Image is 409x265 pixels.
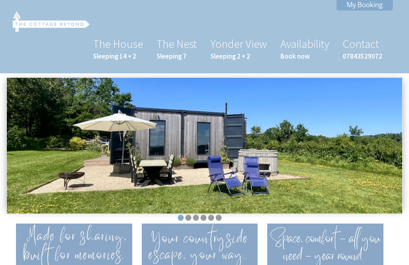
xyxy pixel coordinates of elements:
[11,10,91,32] img: The Cottage Beyond
[93,37,143,61] a: The HouseSleeping 14 + 2
[280,52,329,61] small: Book now
[210,52,267,61] small: Sleeping 2 + 2
[343,37,382,61] a: Contact07843529072
[280,37,329,61] a: AvailabilityBook now
[157,52,197,61] small: Sleeping 7
[210,37,267,61] a: Yonder ViewSleeping 2 + 2
[343,52,382,61] small: 07843529072
[93,52,143,61] small: Sleeping 14 + 2
[157,37,197,61] a: The NestSleeping 7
